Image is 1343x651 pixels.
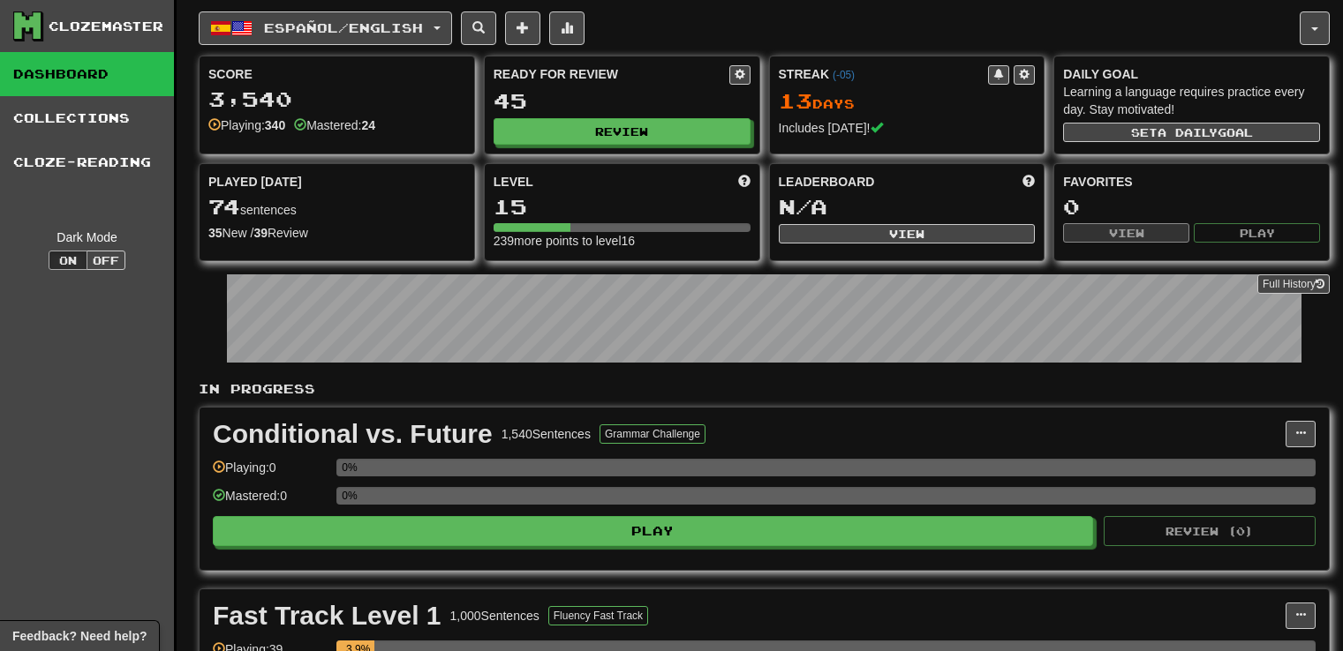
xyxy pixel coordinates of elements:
[253,226,268,240] strong: 39
[213,459,328,488] div: Playing: 0
[264,20,423,35] span: Español / English
[505,11,540,45] button: Add sentence to collection
[779,88,812,113] span: 13
[779,224,1036,243] button: View
[87,251,125,270] button: Off
[1063,83,1320,118] div: Learning a language requires practice every day. Stay motivated!
[494,196,751,218] div: 15
[208,226,223,240] strong: 35
[213,487,328,516] div: Mastered: 0
[450,607,539,625] div: 1,000 Sentences
[502,425,591,443] div: 1,540 Sentences
[208,194,240,219] span: 74
[600,424,705,444] button: Grammar Challenge
[213,602,441,629] div: Fast Track Level 1
[1022,173,1035,191] span: This week in points, UTC
[208,65,465,83] div: Score
[49,251,87,270] button: On
[738,173,751,191] span: Score more points to level up
[549,11,585,45] button: More stats
[1063,123,1320,142] button: Seta dailygoal
[833,69,855,81] a: (-05)
[208,173,302,191] span: Played [DATE]
[49,18,163,35] div: Clozemaster
[213,421,493,447] div: Conditional vs. Future
[494,90,751,112] div: 45
[779,90,1036,113] div: Day s
[1194,223,1320,243] button: Play
[1063,65,1320,83] div: Daily Goal
[494,65,729,83] div: Ready for Review
[361,118,375,132] strong: 24
[213,516,1093,546] button: Play
[1158,126,1218,138] span: a daily
[779,194,827,219] span: N/A
[1104,516,1316,546] button: Review (0)
[494,118,751,145] button: Review
[208,224,465,242] div: New / Review
[199,380,1330,398] p: In Progress
[208,88,465,110] div: 3,540
[1063,196,1320,218] div: 0
[265,118,285,132] strong: 340
[1257,274,1330,294] a: Full History
[461,11,496,45] button: Search sentences
[548,606,648,625] button: Fluency Fast Track
[13,228,161,246] div: Dark Mode
[12,627,147,645] span: Open feedback widget
[208,196,465,219] div: sentences
[779,119,1036,137] div: Includes [DATE]!
[1063,173,1320,191] div: Favorites
[494,173,533,191] span: Level
[294,116,375,134] div: Mastered:
[1063,223,1189,243] button: View
[208,116,285,134] div: Playing:
[494,232,751,250] div: 239 more points to level 16
[779,173,875,191] span: Leaderboard
[779,65,989,83] div: Streak
[199,11,452,45] button: Español/English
